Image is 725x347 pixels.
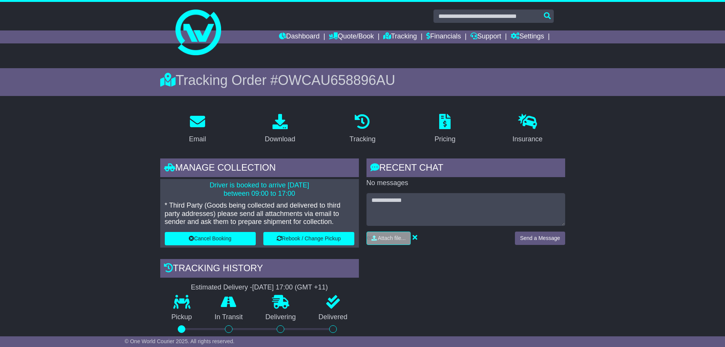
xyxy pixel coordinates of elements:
[165,181,354,198] p: Driver is booked to arrive [DATE] between 09:00 to 17:00
[160,158,359,179] div: Manage collection
[435,134,456,144] div: Pricing
[307,313,359,321] p: Delivered
[383,30,417,43] a: Tracking
[160,313,204,321] p: Pickup
[125,338,235,344] span: © One World Courier 2025. All rights reserved.
[430,111,460,147] a: Pricing
[470,30,501,43] a: Support
[165,201,354,226] p: * Third Party (Goods being collected and delivered to third party addresses) please send all atta...
[366,179,565,187] p: No messages
[513,134,543,144] div: Insurance
[254,313,308,321] p: Delivering
[160,283,359,292] div: Estimated Delivery -
[260,111,300,147] a: Download
[160,72,565,88] div: Tracking Order #
[203,313,254,321] p: In Transit
[279,30,320,43] a: Dashboard
[329,30,374,43] a: Quote/Book
[511,30,544,43] a: Settings
[366,158,565,179] div: RECENT CHAT
[263,232,354,245] button: Rebook / Change Pickup
[508,111,548,147] a: Insurance
[165,232,256,245] button: Cancel Booking
[426,30,461,43] a: Financials
[184,111,211,147] a: Email
[344,111,380,147] a: Tracking
[252,283,328,292] div: [DATE] 17:00 (GMT +11)
[189,134,206,144] div: Email
[349,134,375,144] div: Tracking
[278,72,395,88] span: OWCAU658896AU
[160,259,359,280] div: Tracking history
[515,232,565,245] button: Send a Message
[265,134,295,144] div: Download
